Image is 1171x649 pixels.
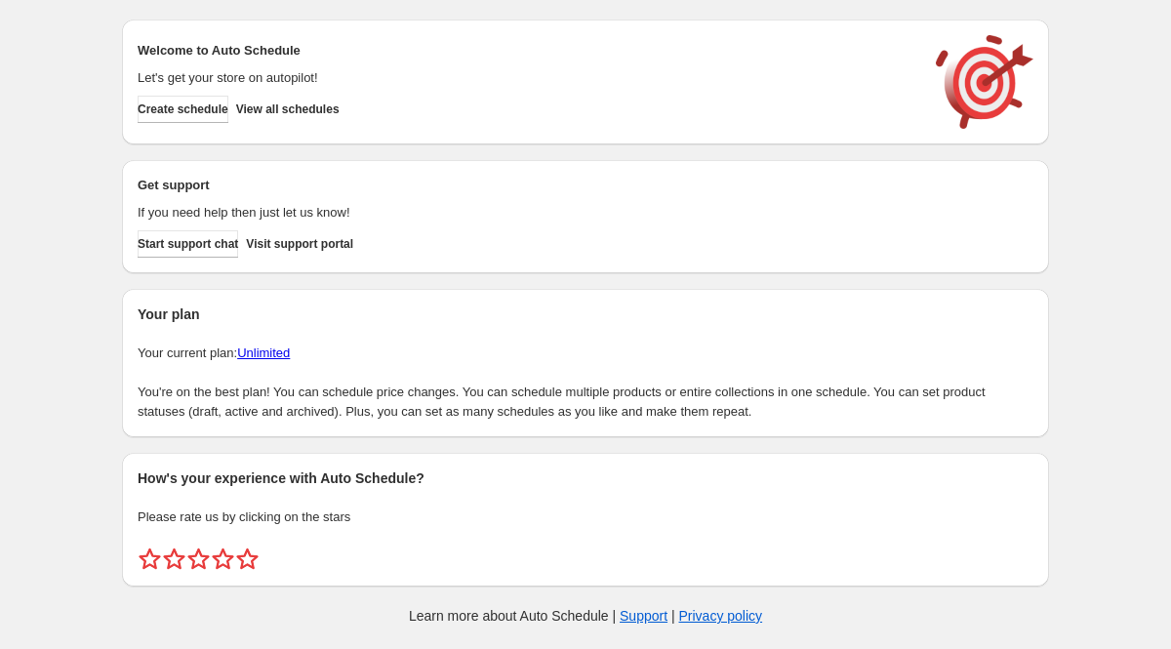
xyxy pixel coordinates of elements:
[246,236,353,252] span: Visit support portal
[620,608,667,624] a: Support
[246,230,353,258] a: Visit support portal
[138,344,1033,363] p: Your current plan:
[138,96,228,123] button: Create schedule
[679,608,763,624] a: Privacy policy
[236,101,340,117] span: View all schedules
[138,101,228,117] span: Create schedule
[138,203,916,223] p: If you need help then just let us know!
[138,383,1033,422] p: You're on the best plan! You can schedule price changes. You can schedule multiple products or en...
[138,176,916,195] h2: Get support
[237,345,290,360] a: Unlimited
[138,230,238,258] a: Start support chat
[138,304,1033,324] h2: Your plan
[138,41,916,61] h2: Welcome to Auto Schedule
[138,68,916,88] p: Let's get your store on autopilot!
[138,236,238,252] span: Start support chat
[138,507,1033,527] p: Please rate us by clicking on the stars
[409,606,762,626] p: Learn more about Auto Schedule | |
[138,468,1033,488] h2: How's your experience with Auto Schedule?
[236,96,340,123] button: View all schedules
